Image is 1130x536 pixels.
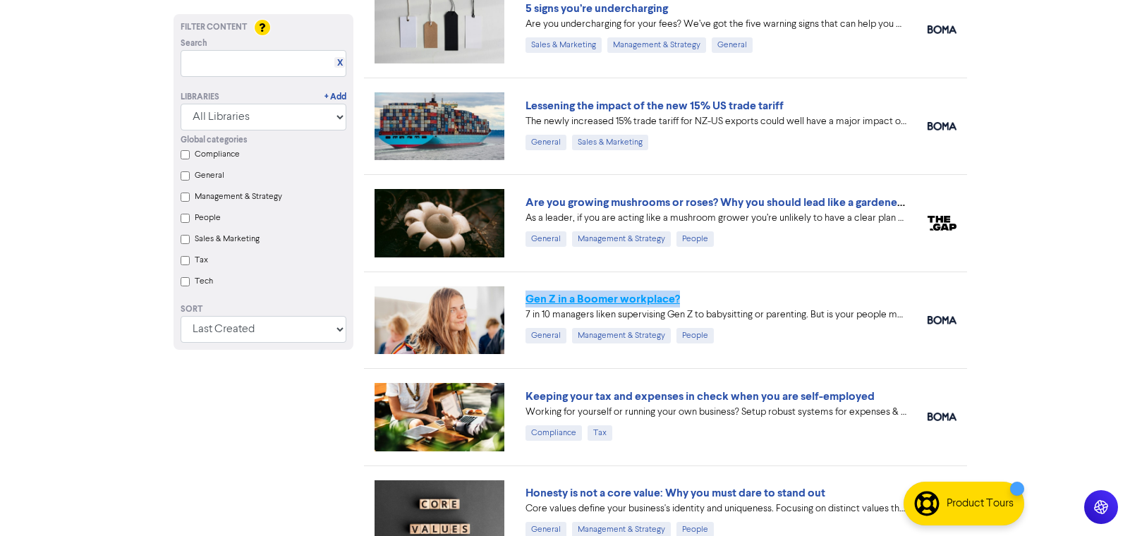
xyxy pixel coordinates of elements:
div: Libraries [181,91,219,104]
label: Sales & Marketing [195,233,260,245]
label: People [195,212,221,224]
div: General [525,328,566,343]
label: General [195,169,224,182]
a: Honesty is not a core value: Why you must dare to stand out [525,486,825,500]
a: X [337,58,343,68]
div: Sort [181,303,346,316]
div: Tax [588,425,612,441]
img: thegap [928,216,956,231]
div: Compliance [525,425,582,441]
a: Are you growing mushrooms or roses? Why you should lead like a gardener, not a grower [525,195,971,209]
a: Lessening the impact of the new 15% US trade tariff [525,99,784,113]
div: Core values define your business's identity and uniqueness. Focusing on distinct values that refl... [525,501,906,516]
img: boma [928,316,956,324]
span: Search [181,37,207,50]
div: Global categories [181,134,346,147]
div: Management & Strategy [572,231,671,247]
div: People [676,328,714,343]
iframe: Chat Widget [1059,468,1130,536]
div: Sales & Marketing [525,37,602,53]
img: boma [928,122,956,130]
label: Management & Strategy [195,190,282,203]
a: Gen Z in a Boomer workplace? [525,292,680,306]
div: As a leader, if you are acting like a mushroom grower you’re unlikely to have a clear plan yourse... [525,211,906,226]
div: People [676,231,714,247]
div: Sales & Marketing [572,135,648,150]
img: boma_accounting [928,413,956,421]
a: + Add [324,91,346,104]
div: The newly increased 15% trade tariff for NZ-US exports could well have a major impact on your mar... [525,114,906,129]
img: boma_accounting [928,25,956,34]
a: Keeping your tax and expenses in check when you are self-employed [525,389,875,403]
div: General [712,37,753,53]
div: Management & Strategy [607,37,706,53]
div: General [525,135,566,150]
label: Compliance [195,148,240,161]
a: 5 signs you’re undercharging [525,1,668,16]
div: Filter Content [181,21,346,34]
div: Management & Strategy [572,328,671,343]
div: 7 in 10 managers liken supervising Gen Z to babysitting or parenting. But is your people manageme... [525,307,906,322]
label: Tech [195,275,213,288]
div: Are you undercharging for your fees? We’ve got the five warning signs that can help you diagnose ... [525,17,906,32]
div: Working for yourself or running your own business? Setup robust systems for expenses & tax requir... [525,405,906,420]
div: General [525,231,566,247]
label: Tax [195,254,208,267]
